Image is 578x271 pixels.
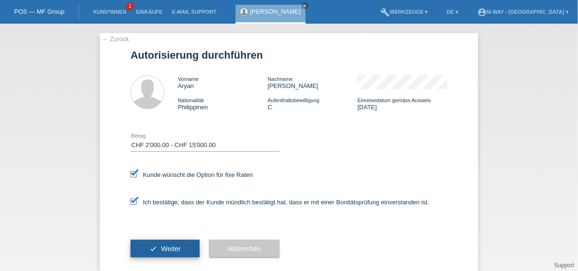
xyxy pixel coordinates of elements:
[268,96,358,111] div: C
[268,75,358,89] div: [PERSON_NAME]
[250,8,301,15] a: [PERSON_NAME]
[102,35,129,43] a: ← Zurück
[178,96,268,111] div: Philippinen
[303,3,307,8] i: close
[126,2,134,10] span: 1
[88,9,131,15] a: Kund*innen
[473,9,573,15] a: account_circlem-way - [GEOGRAPHIC_DATA] ▾
[268,97,319,103] span: Aufenthaltsbewilligung
[228,245,261,253] span: Abbrechen
[178,75,268,89] div: Aryan
[442,9,463,15] a: DE ▾
[380,8,390,17] i: build
[302,2,308,9] a: close
[131,49,447,61] h1: Autorisierung durchführen
[161,245,181,253] span: Weiter
[178,97,204,103] span: Nationalität
[178,76,199,82] span: Vorname
[209,240,280,258] button: Abbrechen
[149,245,157,253] i: check
[358,97,431,103] span: Einreisedatum gemäss Ausweis
[477,8,487,17] i: account_circle
[376,9,433,15] a: buildWerkzeuge ▾
[131,199,429,206] label: Ich bestätige, dass der Kunde mündlich bestätigt hat, dass er mit einer Bonitätsprüfung einversta...
[131,240,200,258] button: check Weiter
[268,76,293,82] span: Nachname
[167,9,221,15] a: E-Mail Support
[131,171,253,178] label: Kunde wünscht die Option für fixe Raten
[131,9,167,15] a: Einkäufe
[14,8,64,15] a: POS — MF Group
[358,96,447,111] div: [DATE]
[554,262,574,269] a: Support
